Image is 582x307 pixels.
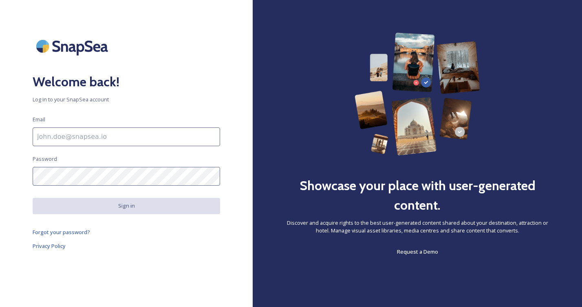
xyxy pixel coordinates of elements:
img: 63b42ca75bacad526042e722_Group%20154-p-800.png [355,33,480,156]
h2: Welcome back! [33,72,220,92]
span: Discover and acquire rights to the best user-generated content shared about your destination, att... [285,219,549,235]
input: john.doe@snapsea.io [33,127,220,146]
h2: Showcase your place with user-generated content. [285,176,549,215]
a: Privacy Policy [33,241,220,251]
span: Log in to your SnapSea account [33,96,220,103]
a: Request a Demo [397,247,438,257]
button: Sign in [33,198,220,214]
span: Privacy Policy [33,242,66,250]
span: Forgot your password? [33,228,90,236]
span: Email [33,116,45,123]
span: Request a Demo [397,248,438,255]
span: Password [33,155,57,163]
a: Forgot your password? [33,227,220,237]
img: SnapSea Logo [33,33,114,60]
